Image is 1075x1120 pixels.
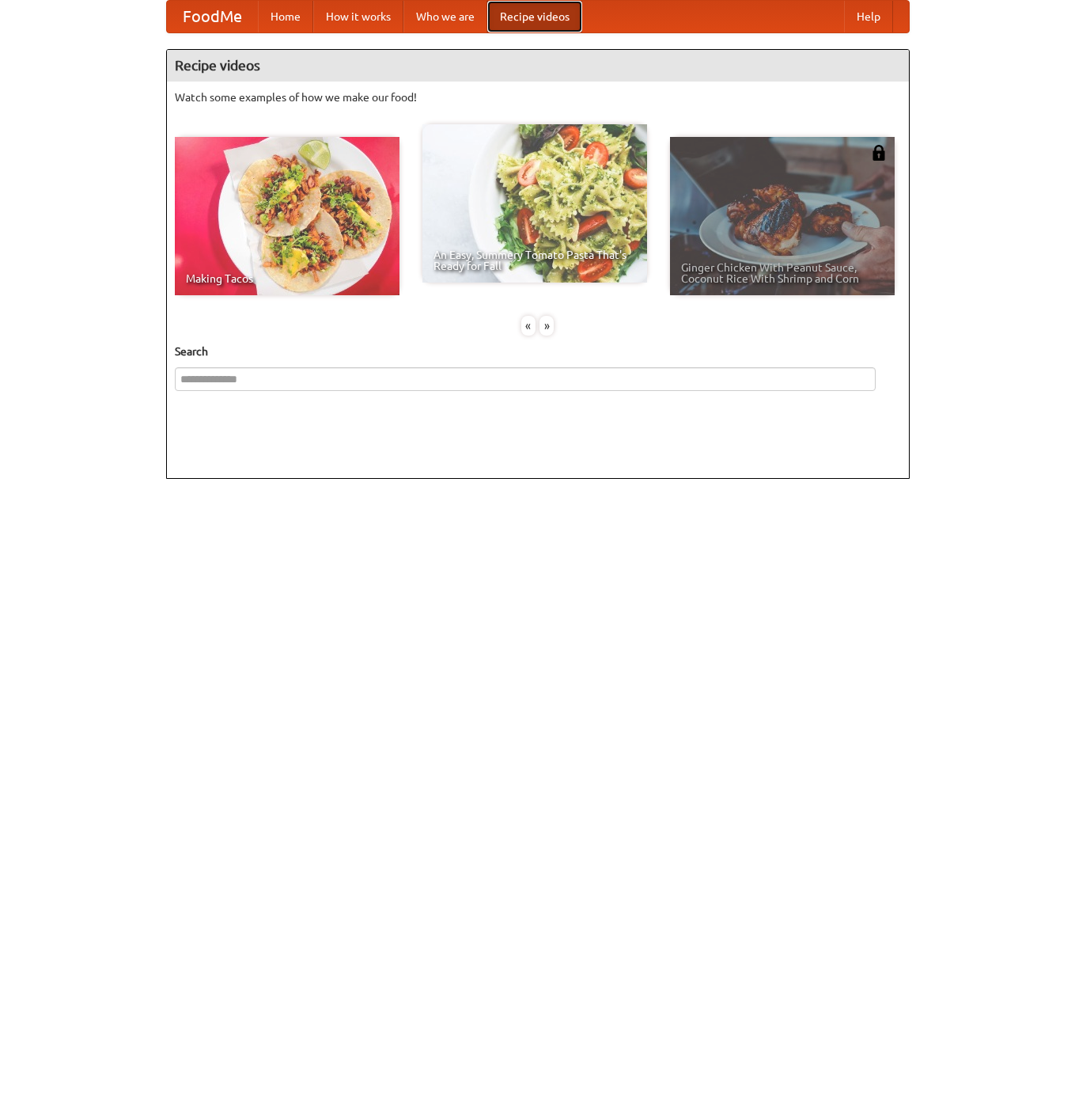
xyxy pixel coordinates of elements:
p: Watch some examples of how we make our food! [175,89,901,105]
div: » [539,316,554,336]
a: FoodMe [167,1,258,32]
h4: Recipe videos [167,50,909,82]
h5: Search [175,344,901,359]
img: 483408.png [871,145,887,161]
span: An Easy, Summery Tomato Pasta That's Ready for Fall [433,249,636,271]
a: Recipe videos [487,1,582,32]
a: An Easy, Summery Tomato Pasta That's Ready for Fall [422,124,647,283]
a: Help [844,1,893,32]
a: Home [258,1,313,32]
a: Who we are [403,1,487,32]
span: Making Tacos [186,273,388,284]
a: How it works [313,1,403,32]
div: « [521,316,536,336]
a: Making Tacos [175,137,399,295]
